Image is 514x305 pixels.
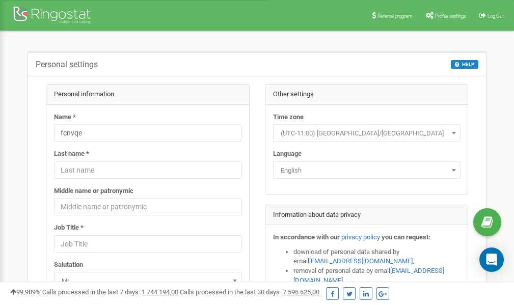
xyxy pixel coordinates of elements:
span: (UTC-11:00) Pacific/Midway [277,126,457,141]
div: Other settings [265,85,468,105]
a: privacy policy [341,233,380,241]
input: Middle name or patronymic [54,198,241,215]
div: Personal information [46,85,249,105]
u: 1 744 194,00 [142,288,178,296]
a: [EMAIL_ADDRESS][DOMAIN_NAME] [309,257,413,265]
span: English [273,161,461,179]
strong: In accordance with our [273,233,340,241]
span: Profile settings [435,13,466,19]
span: (UTC-11:00) Pacific/Midway [273,124,461,142]
span: 99,989% [10,288,41,296]
li: download of personal data shared by email , [293,247,461,266]
span: Mr. [54,272,241,289]
span: English [277,163,457,178]
label: Name * [54,113,76,122]
button: HELP [451,60,478,69]
input: Name [54,124,241,142]
span: Log Out [488,13,504,19]
label: Salutation [54,260,83,270]
input: Last name [54,161,241,179]
span: Referral program [377,13,413,19]
span: Calls processed in the last 30 days : [180,288,319,296]
strong: you can request: [382,233,430,241]
h5: Personal settings [36,60,98,69]
label: Middle name or patronymic [54,186,133,196]
span: Calls processed in the last 7 days : [42,288,178,296]
label: Language [273,149,302,159]
label: Job Title * [54,223,84,233]
div: Information about data privacy [265,205,468,226]
label: Time zone [273,113,304,122]
span: Mr. [58,274,238,288]
input: Job Title [54,235,241,253]
u: 7 596 625,00 [283,288,319,296]
div: Open Intercom Messenger [479,247,504,272]
label: Last name * [54,149,89,159]
li: removal of personal data by email , [293,266,461,285]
